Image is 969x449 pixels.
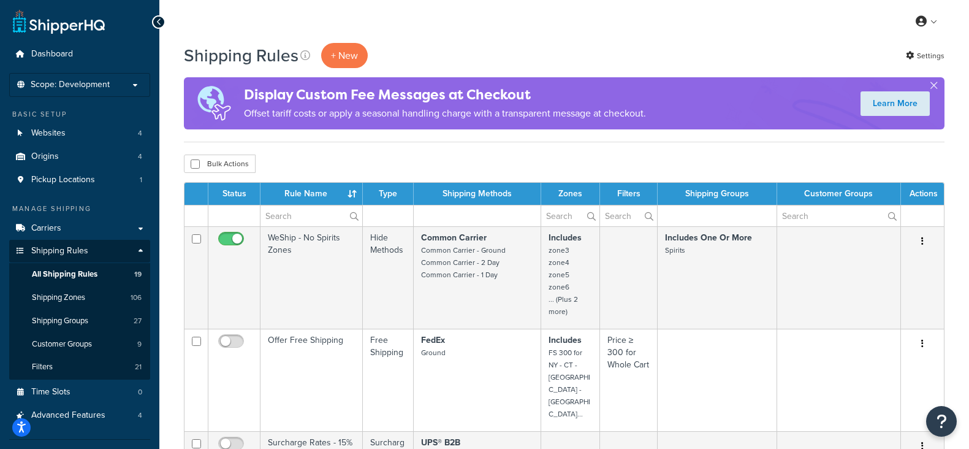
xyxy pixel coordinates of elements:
th: Zones [541,183,600,205]
span: 27 [134,316,142,326]
th: Rule Name : activate to sort column ascending [260,183,363,205]
div: Basic Setup [9,109,150,120]
a: Customer Groups 9 [9,333,150,356]
span: Shipping Zones [32,293,85,303]
p: Offset tariff costs or apply a seasonal handling charge with a transparent message at checkout. [244,105,646,122]
h4: Display Custom Fee Messages at Checkout [244,85,646,105]
span: 4 [138,410,142,421]
span: Websites [31,128,66,139]
li: Pickup Locations [9,169,150,191]
strong: Includes [549,334,582,347]
th: Filters [600,183,658,205]
a: Learn More [861,91,930,116]
a: Shipping Groups 27 [9,310,150,332]
a: ShipperHQ Home [13,9,105,34]
th: Status [208,183,260,205]
small: zone3 zone4 zone5 zone6 ... (Plus 2 more) [549,245,578,317]
span: Shipping Groups [32,316,88,326]
input: Search [541,205,599,226]
span: Dashboard [31,49,73,59]
span: Customer Groups [32,339,92,350]
span: 4 [138,152,142,162]
span: Pickup Locations [31,175,95,185]
th: Customer Groups [777,183,901,205]
a: Origins 4 [9,145,150,168]
a: All Shipping Rules 19 [9,263,150,286]
a: Time Slots 0 [9,381,150,404]
a: Filters 21 [9,356,150,378]
li: Websites [9,122,150,145]
td: Price ≥ 300 for Whole Cart [600,329,658,431]
small: Common Carrier - Ground Common Carrier - 2 Day Common Carrier - 1 Day [421,245,506,280]
li: Origins [9,145,150,168]
span: Advanced Features [31,410,105,421]
input: Search [777,205,900,226]
a: Carriers [9,217,150,240]
div: Manage Shipping [9,204,150,214]
li: Shipping Zones [9,286,150,309]
th: Actions [901,183,944,205]
a: Dashboard [9,43,150,66]
span: Origins [31,152,59,162]
a: Settings [906,47,944,64]
td: Hide Methods [363,226,414,329]
span: Time Slots [31,387,70,397]
th: Shipping Methods [414,183,541,205]
td: Offer Free Shipping [260,329,363,431]
strong: Includes One Or More [665,231,752,244]
li: Advanced Features [9,404,150,427]
li: Filters [9,356,150,378]
th: Type [363,183,414,205]
strong: FedEx [421,334,445,347]
li: Shipping Groups [9,310,150,332]
a: Websites 4 [9,122,150,145]
input: Search [600,205,658,226]
small: Spirits [665,245,685,256]
span: 4 [138,128,142,139]
span: 19 [134,269,142,280]
span: 21 [135,362,142,372]
li: Shipping Rules [9,240,150,380]
a: Pickup Locations 1 [9,169,150,191]
li: Time Slots [9,381,150,404]
li: Customer Groups [9,333,150,356]
small: Ground [421,347,446,358]
img: duties-banner-06bc72dcb5fe05cb3f9472aba00be2ae8eb53ab6f0d8bb03d382ba314ac3c341.png [184,77,244,129]
span: Scope: Development [31,80,110,90]
span: Carriers [31,223,61,234]
span: Shipping Rules [31,246,88,256]
td: WeShip - No Spirits Zones [260,226,363,329]
a: Advanced Features 4 [9,404,150,427]
small: FS 300 for NY - CT - [GEOGRAPHIC_DATA] - [GEOGRAPHIC_DATA]... [549,347,590,420]
strong: Includes [549,231,582,244]
th: Shipping Groups [658,183,777,205]
li: All Shipping Rules [9,263,150,286]
input: Search [260,205,362,226]
span: 9 [137,339,142,350]
button: Open Resource Center [926,406,957,437]
span: 106 [131,293,142,303]
p: + New [321,43,368,68]
span: All Shipping Rules [32,269,97,280]
strong: UPS® B2B [421,436,460,449]
span: Filters [32,362,53,372]
span: 1 [140,175,142,185]
h1: Shipping Rules [184,44,298,67]
span: 0 [138,387,142,397]
td: Free Shipping [363,329,414,431]
a: Shipping Zones 106 [9,286,150,309]
a: Shipping Rules [9,240,150,263]
button: Bulk Actions [184,155,256,173]
strong: Common Carrier [421,231,487,244]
